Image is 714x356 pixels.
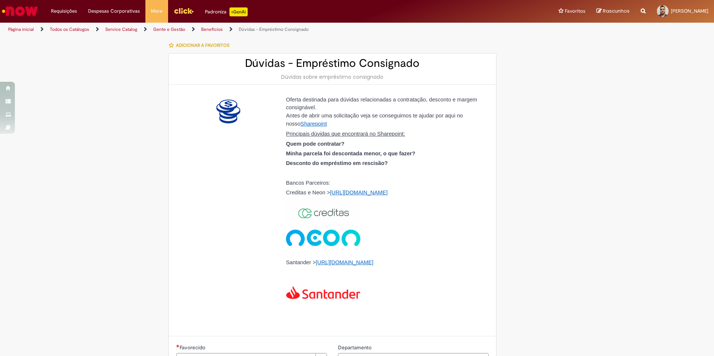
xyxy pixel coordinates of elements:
[205,7,248,16] div: Padroniza
[286,190,483,196] p: Creditas e Neon >
[176,57,489,69] h2: Dúvidas - Empréstimo Consignado
[176,73,489,81] div: Dúvidas sobre empréstimo consignado
[596,8,630,15] a: Rascunhos
[201,26,223,32] a: Benefícios
[51,7,77,15] span: Requisições
[216,100,240,123] img: Dúvidas - Empréstimo Consignado
[286,180,483,186] p: Bancos Parceiros:
[151,7,163,15] span: More
[8,26,34,32] a: Página inicial
[6,23,470,36] ul: Trilhas de página
[286,151,415,156] strong: Minha parcela foi descontada menor, o que fazer?
[88,7,140,15] span: Despesas Corporativas
[316,259,373,265] a: [URL][DOMAIN_NAME]
[286,260,483,313] p: Santander >
[338,344,373,351] span: Departamento
[229,7,248,16] p: +GenAi
[671,8,708,14] span: [PERSON_NAME]
[1,4,39,19] img: ServiceNow
[50,26,89,32] a: Todos os Catálogos
[286,131,405,137] span: Principais dúvidas que encontrará no Sharepoint:
[300,120,327,127] a: Sharepoint
[239,26,309,32] a: Dúvidas - Empréstimo Consignado
[180,344,207,351] span: Necessários - Favorecido
[176,344,180,347] span: Necessários
[153,26,185,32] a: Gente e Gestão
[603,7,630,14] span: Rascunhos
[176,42,229,48] span: Adicionar a Favoritos
[330,190,388,195] a: [URL][DOMAIN_NAME]
[286,97,477,110] span: Oferta destinada para dúvidas relacionadas a contratação, desconto e margem consignável.
[565,7,585,15] span: Favoritos
[168,38,234,53] button: Adicionar a Favoritos
[105,26,137,32] a: Service Catalog
[286,160,388,166] strong: Desconto do empréstimo em rescisão?
[286,113,463,127] span: Antes de abrir uma solicitação veja se conseguimos te ajudar por aqui no nosso
[286,141,344,147] strong: Quem pode contratar?
[174,5,194,16] img: click_logo_yellow_360x200.png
